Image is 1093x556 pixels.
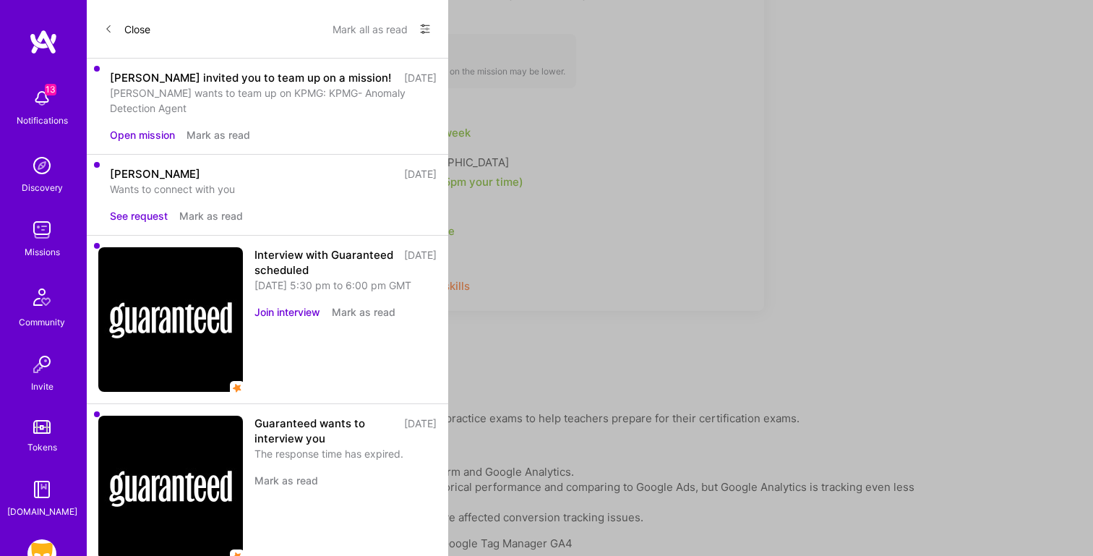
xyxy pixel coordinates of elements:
[254,247,395,278] div: Interview with Guaranteed scheduled
[179,208,243,223] button: Mark as read
[27,151,56,180] img: discovery
[25,280,59,315] img: Community
[27,475,56,504] img: guide book
[27,350,56,379] img: Invite
[110,70,391,85] div: [PERSON_NAME] invited you to team up on a mission!
[187,127,250,142] button: Mark as read
[27,84,56,113] img: bell
[7,504,77,519] div: [DOMAIN_NAME]
[104,17,150,40] button: Close
[404,247,437,278] div: [DATE]
[254,278,437,293] div: [DATE] 5:30 pm to 6:00 pm GMT
[22,180,63,195] div: Discovery
[254,473,318,488] button: Mark as read
[110,85,437,116] div: [PERSON_NAME] wants to team up on KPMG: KPMG- Anomaly Detection Agent
[17,113,68,128] div: Notifications
[27,215,56,244] img: teamwork
[31,379,53,394] div: Invite
[27,440,57,455] div: Tokens
[332,304,395,320] button: Mark as read
[404,70,437,85] div: [DATE]
[404,416,437,446] div: [DATE]
[98,247,243,392] img: Company Logo
[254,304,320,320] button: Join interview
[25,244,60,260] div: Missions
[404,166,437,181] div: [DATE]
[254,446,437,461] div: The response time has expired.
[333,17,408,40] button: Mark all as read
[19,315,65,330] div: Community
[110,127,175,142] button: Open mission
[110,208,168,223] button: See request
[110,166,200,181] div: [PERSON_NAME]
[110,181,437,197] div: Wants to connect with you
[29,29,58,55] img: logo
[33,420,51,434] img: tokens
[45,84,56,95] span: 13
[230,381,244,395] img: star icon
[254,416,395,446] div: Guaranteed wants to interview you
